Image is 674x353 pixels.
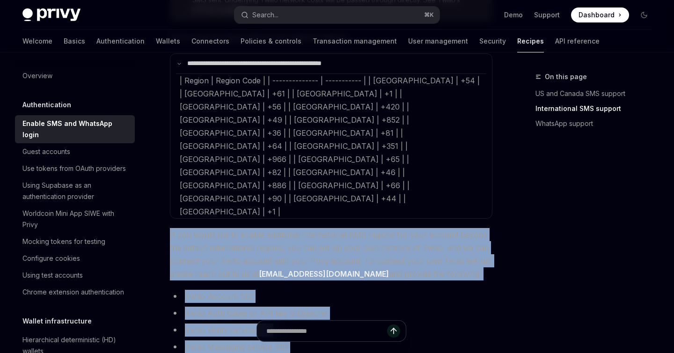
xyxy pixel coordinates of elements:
a: Chrome extension authentication [15,284,135,301]
button: Send message [387,324,400,338]
div: Overview [22,70,52,81]
a: Authentication [96,30,145,52]
a: Dashboard [571,7,629,22]
h5: Authentication [22,99,71,110]
a: International SMS support [535,101,659,116]
a: Recipes [517,30,544,52]
a: Security [479,30,506,52]
li: Twilio Auth token or API key SID/secret [170,307,492,320]
div: Use tokens from OAuth providers [22,163,126,174]
div: Chrome extension authentication [22,287,124,298]
a: Worldcoin Mini App SIWE with Privy [15,205,135,233]
h5: Wallet infrastructure [22,316,92,327]
a: Demo [504,10,523,20]
span: On this page [545,71,587,82]
a: Connectors [191,30,229,52]
a: Support [534,10,560,20]
button: Toggle dark mode [637,7,652,22]
a: Using test accounts [15,267,135,284]
div: Using Supabase as an authentication provider [22,180,129,202]
div: Search... [252,9,278,21]
a: Basics [64,30,85,52]
button: Open search [234,7,439,23]
div: Using test accounts [22,270,83,281]
a: Transaction management [313,30,397,52]
span: Dashboard [579,10,615,20]
div: Enable SMS and WhatsApp login [22,118,129,140]
span: If you would like to enable additional international SMS regions for your account beyond the defa... [170,228,492,280]
input: Ask a question... [266,321,387,341]
a: User management [408,30,468,52]
div: Mocking tokens for testing [22,236,105,247]
span: ⌘ K [424,11,434,19]
a: Welcome [22,30,52,52]
a: Configure cookies [15,250,135,267]
div: Configure cookies [22,253,80,264]
a: Use tokens from OAuth providers [15,160,135,177]
div: Guest accounts [22,146,70,157]
a: Enable SMS and WhatsApp login [15,115,135,143]
a: Policies & controls [241,30,301,52]
a: WhatsApp support [535,116,659,131]
a: Using Supabase as an authentication provider [15,177,135,205]
span: | Region | Region Code | | -------------- | ----------- | | [GEOGRAPHIC_DATA] | +54 | | [GEOGRAPH... [180,76,480,216]
li: Twilio Account SID [170,290,492,303]
a: [EMAIL_ADDRESS][DOMAIN_NAME] [259,269,389,279]
a: Overview [15,67,135,84]
a: Mocking tokens for testing [15,233,135,250]
div: Worldcoin Mini App SIWE with Privy [22,208,129,230]
img: dark logo [22,8,81,22]
a: US and Canada SMS support [535,86,659,101]
a: Wallets [156,30,180,52]
a: API reference [555,30,600,52]
a: Guest accounts [15,143,135,160]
